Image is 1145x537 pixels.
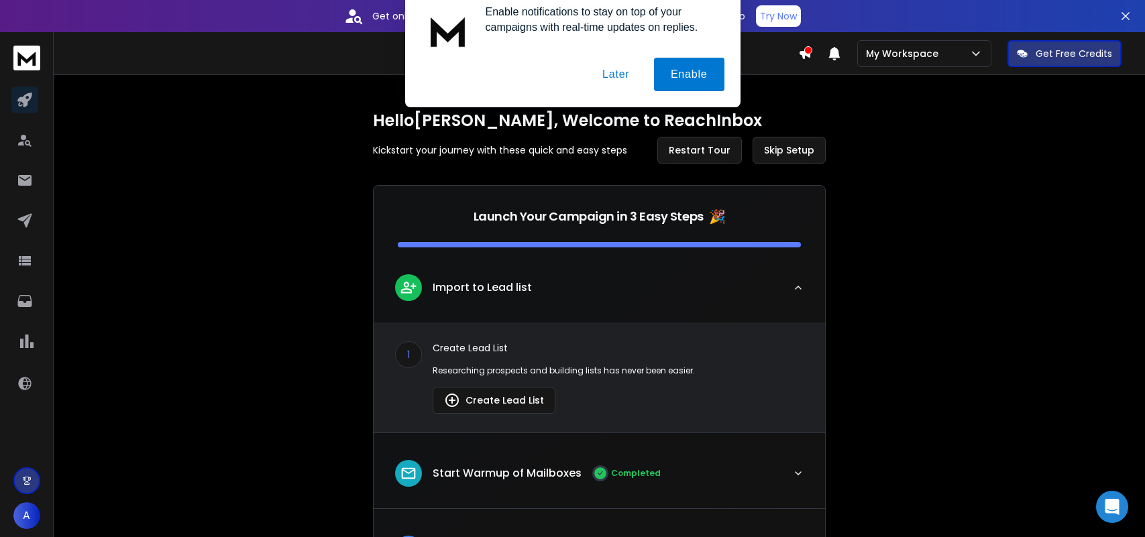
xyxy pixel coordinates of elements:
p: Launch Your Campaign in 3 Easy Steps [474,207,704,226]
button: leadStart Warmup of MailboxesCompleted [374,449,825,508]
p: Import to Lead list [433,280,532,296]
p: Create Lead List [433,341,804,355]
img: lead [444,392,460,408]
button: A [13,502,40,529]
span: Skip Setup [764,143,814,157]
button: leadImport to Lead list [374,263,825,322]
p: Kickstart your journey with these quick and easy steps [373,143,627,157]
div: leadImport to Lead list [374,322,825,432]
button: Skip Setup [753,137,826,164]
button: Later [586,70,646,103]
div: 1 [395,341,422,368]
p: Completed [611,468,661,479]
button: Create Lead List [433,387,555,414]
p: Start Warmup of Mailboxes [433,465,582,481]
img: notification icon [421,16,475,70]
div: Open Intercom Messenger [1096,491,1128,523]
button: Restart Tour [657,137,742,164]
img: lead [400,465,417,482]
div: Enable notifications to stay on top of your campaigns with real-time updates on replies. [475,16,724,47]
button: Enable [654,70,724,103]
img: lead [400,279,417,296]
h1: Hello [PERSON_NAME] , Welcome to ReachInbox [373,110,826,131]
p: Researching prospects and building lists has never been easier. [433,365,804,376]
span: 🎉 [709,207,726,226]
